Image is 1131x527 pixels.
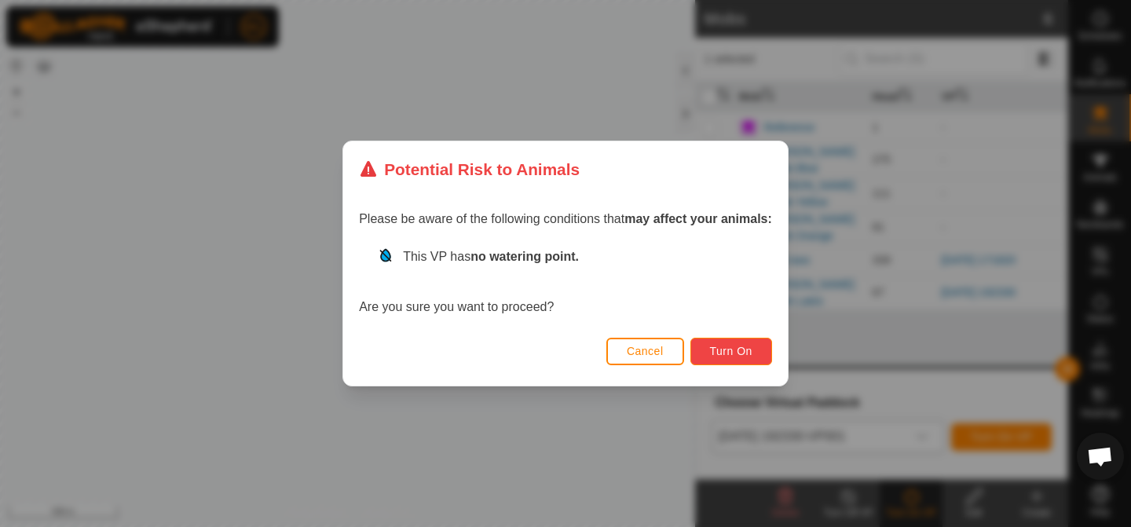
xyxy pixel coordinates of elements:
[710,345,752,357] span: Turn On
[359,247,772,317] div: Are you sure you want to proceed?
[690,338,772,365] button: Turn On
[606,338,684,365] button: Cancel
[359,157,580,181] div: Potential Risk to Animals
[627,345,664,357] span: Cancel
[470,250,579,263] strong: no watering point.
[1077,433,1124,480] div: Open chat
[359,212,772,225] span: Please be aware of the following conditions that
[403,250,579,263] span: This VP has
[624,212,772,225] strong: may affect your animals:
